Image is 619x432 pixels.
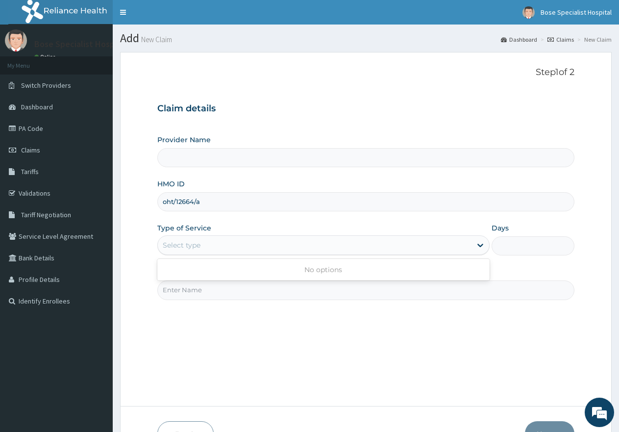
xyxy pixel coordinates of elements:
[21,167,39,176] span: Tariffs
[5,29,27,51] img: User Image
[21,146,40,154] span: Claims
[492,223,509,233] label: Days
[157,135,211,145] label: Provider Name
[21,102,53,111] span: Dashboard
[21,81,71,90] span: Switch Providers
[21,210,71,219] span: Tariff Negotiation
[501,35,537,44] a: Dashboard
[157,223,211,233] label: Type of Service
[163,240,200,250] div: Select type
[157,103,574,114] h3: Claim details
[157,261,489,279] div: No options
[120,32,612,45] h1: Add
[547,35,574,44] a: Claims
[34,40,127,49] p: Bose Specialist Hospital
[541,8,612,17] span: Bose Specialist Hospital
[157,179,185,189] label: HMO ID
[139,36,172,43] small: New Claim
[575,35,612,44] li: New Claim
[34,53,58,60] a: Online
[157,67,574,78] p: Step 1 of 2
[157,192,574,211] input: Enter HMO ID
[522,6,535,19] img: User Image
[157,280,574,300] input: Enter Name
